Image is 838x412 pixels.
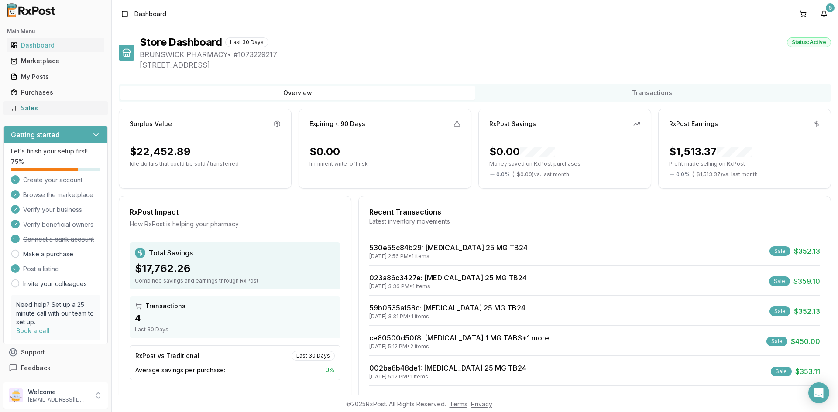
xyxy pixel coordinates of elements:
img: User avatar [9,388,23,402]
div: RxPost Impact [130,207,340,217]
button: Transactions [475,86,829,100]
div: $17,762.26 [135,262,335,276]
a: Make a purchase [23,250,73,259]
div: Sale [769,246,790,256]
span: Feedback [21,364,51,372]
button: My Posts [3,70,108,84]
div: Dashboard [10,41,101,50]
p: Welcome [28,388,89,396]
button: 5 [817,7,831,21]
span: 75 % [11,157,24,166]
div: Combined savings and earnings through RxPost [135,277,335,284]
span: Post a listing [23,265,59,273]
div: RxPost Earnings [669,119,718,128]
a: 002ba8b48de1: [MEDICAL_DATA] 25 MG TB24 [369,364,526,372]
div: RxPost Savings [489,119,536,128]
div: RxPost vs Traditional [135,351,199,360]
span: Connect a bank account [23,235,94,244]
div: Sale [771,367,792,376]
a: My Posts [7,69,104,85]
span: Create your account [23,176,82,184]
span: $352.13 [794,306,820,317]
a: Dashboard [7,37,104,53]
div: How RxPost is helping your pharmacy [130,220,340,228]
div: Recent Transactions [369,207,820,217]
div: Surplus Value [130,119,172,128]
div: Last 30 Days [292,351,335,361]
h1: Store Dashboard [140,35,222,49]
div: Sale [766,337,787,346]
h3: Getting started [11,129,60,140]
a: 59b0535a158c: [MEDICAL_DATA] 25 MG TB24 [369,303,525,312]
div: $22,452.89 [130,145,191,159]
a: Privacy [471,400,492,408]
div: Open Intercom Messenger [808,382,829,403]
nav: breadcrumb [134,10,166,18]
div: Sale [769,306,790,316]
div: $1,513.37 [669,145,752,159]
a: 530e55c84b29: [MEDICAL_DATA] 25 MG TB24 [369,243,528,252]
span: $353.11 [795,366,820,377]
button: Feedback [3,360,108,376]
span: BRUNSWICK PHARMACY • # 1073229217 [140,49,831,60]
span: ( - $1,513.37 ) vs. last month [692,171,758,178]
a: Book a call [16,327,50,334]
div: Last 30 Days [225,37,268,47]
span: $359.10 [793,276,820,286]
p: Money saved on RxPost purchases [489,160,640,167]
a: Terms [450,400,467,408]
div: Status: Active [787,37,831,47]
p: Idle dollars that could be sold / transferred [130,160,281,167]
a: 023a86c3427e: [MEDICAL_DATA] 25 MG TB24 [369,273,527,282]
span: 0.0 % [676,171,690,178]
div: $0.00 [489,145,555,159]
a: ce80500d50f8: [MEDICAL_DATA] 1 MG TABS+1 more [369,334,549,342]
div: [DATE] 5:12 PM • 2 items [369,343,549,350]
div: Sales [10,104,101,112]
button: Sales [3,101,108,115]
span: 0.0 % [496,171,510,178]
div: Marketplace [10,57,101,65]
a: Sales [7,100,104,116]
p: Need help? Set up a 25 minute call with our team to set up. [16,300,95,327]
p: [EMAIL_ADDRESS][DOMAIN_NAME] [28,396,89,403]
button: Dashboard [3,38,108,52]
span: Total Savings [149,248,193,258]
p: Profit made selling on RxPost [669,160,820,167]
span: [STREET_ADDRESS] [140,60,831,70]
button: Overview [120,86,475,100]
div: Expiring ≤ 90 Days [309,119,365,128]
span: 0 % [325,366,335,375]
button: Marketplace [3,54,108,68]
img: RxPost Logo [3,3,59,17]
span: $450.00 [791,336,820,347]
span: $352.13 [794,246,820,256]
span: Dashboard [134,10,166,18]
span: Transactions [145,302,185,310]
button: Purchases [3,85,108,99]
div: Purchases [10,88,101,97]
span: Verify your business [23,205,82,214]
a: Purchases [7,85,104,100]
span: Verify beneficial owners [23,220,93,229]
p: Imminent write-off risk [309,160,460,167]
p: Let's finish your setup first! [11,147,100,156]
div: [DATE] 3:31 PM • 1 items [369,313,525,320]
h2: Main Menu [7,28,104,35]
span: Browse the marketplace [23,191,93,199]
a: Invite your colleagues [23,279,87,288]
div: Sale [769,276,790,286]
div: [DATE] 3:36 PM • 1 items [369,283,527,290]
div: $0.00 [309,145,340,159]
span: ( - $0.00 ) vs. last month [512,171,569,178]
div: 5 [826,3,835,12]
span: Average savings per purchase: [135,366,225,375]
button: Support [3,344,108,360]
div: [DATE] 5:12 PM • 1 items [369,373,526,380]
div: [DATE] 2:56 PM • 1 items [369,253,528,260]
div: Latest inventory movements [369,217,820,226]
div: My Posts [10,72,101,81]
a: Marketplace [7,53,104,69]
div: Last 30 Days [135,326,335,333]
div: 4 [135,312,335,324]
